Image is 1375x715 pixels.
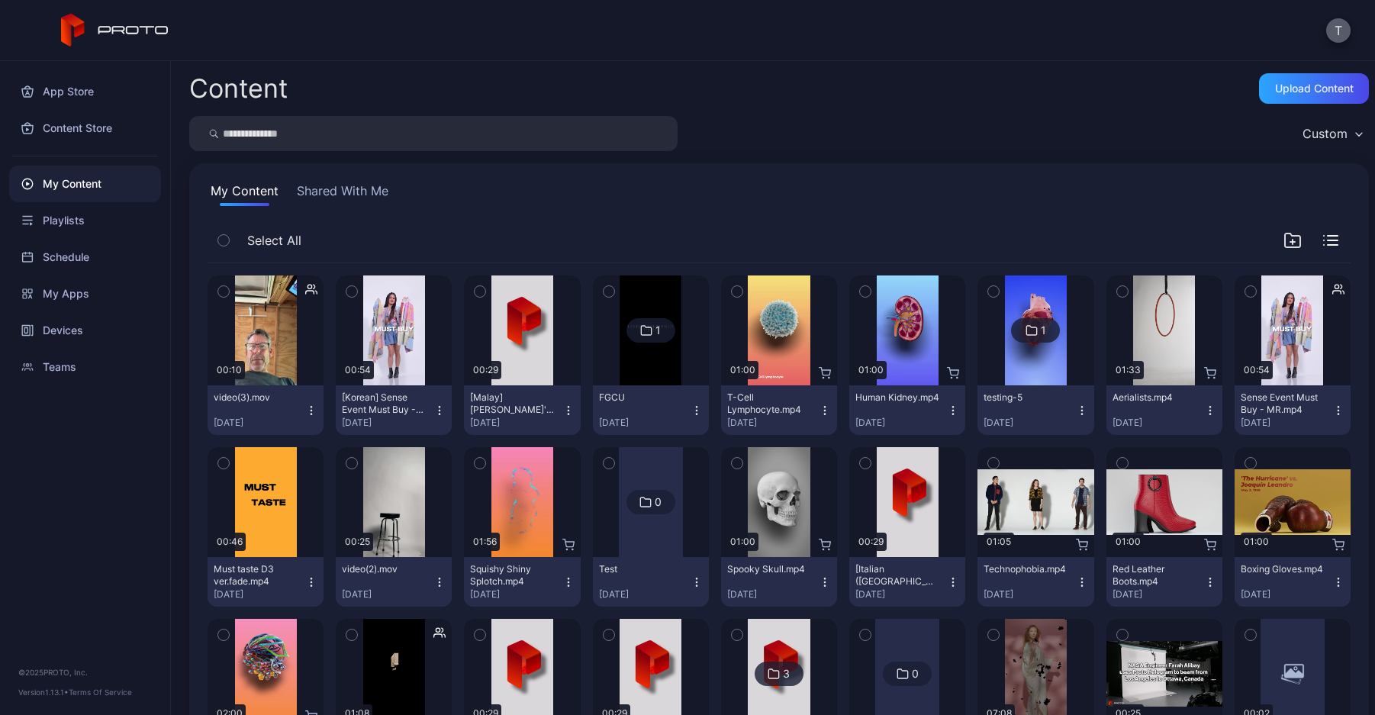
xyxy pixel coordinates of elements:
div: 0 [912,667,919,681]
div: Aerialists.mp4 [1113,391,1196,404]
div: 3 [783,667,790,681]
button: Sense Event Must Buy - MR.mp4[DATE] [1235,385,1351,435]
div: [DATE] [984,588,1075,601]
button: Shared With Me [294,182,391,206]
button: Must taste D3 ver.fade.mp4[DATE] [208,557,324,607]
div: Sense Event Must Buy - MR.mp4 [1241,391,1325,416]
span: Version 1.13.1 • [18,688,69,697]
button: FGCU[DATE] [593,385,709,435]
div: video(2).mov [342,563,426,575]
a: Schedule [9,239,161,275]
div: [DATE] [470,417,562,429]
button: Human Kidney.mp4[DATE] [849,385,965,435]
a: Terms Of Service [69,688,132,697]
span: Select All [247,231,301,250]
div: [Malay] David's Welcome Video.mp4 [470,391,554,416]
a: Content Store [9,110,161,147]
a: Devices [9,312,161,349]
button: Test[DATE] [593,557,709,607]
div: Content [189,76,288,101]
div: [DATE] [727,417,819,429]
button: Aerialists.mp4[DATE] [1106,385,1222,435]
div: [DATE] [1241,417,1332,429]
div: Red Leather Boots.mp4 [1113,563,1196,588]
div: [DATE] [599,588,691,601]
div: [Italian (Italy)] David's Welcome Video.mp4 [855,563,939,588]
div: Spooky Skull.mp4 [727,563,811,575]
div: video(3).mov [214,391,298,404]
div: T-Cell Lymphocyte.mp4 [727,391,811,416]
div: [DATE] [727,588,819,601]
button: [Italian ([GEOGRAPHIC_DATA])] [PERSON_NAME]'s Welcome Video.mp4[DATE] [849,557,965,607]
div: [DATE] [599,417,691,429]
div: [Korean] Sense Event Must Buy - MR.mp4 [342,391,426,416]
div: © 2025 PROTO, Inc. [18,666,152,678]
button: Red Leather Boots.mp4[DATE] [1106,557,1222,607]
button: Custom [1295,116,1369,151]
a: Playlists [9,202,161,239]
button: T-Cell Lymphocyte.mp4[DATE] [721,385,837,435]
div: Human Kidney.mp4 [855,391,939,404]
div: [DATE] [470,588,562,601]
div: [DATE] [984,417,1075,429]
div: [DATE] [1113,417,1204,429]
div: 1 [1041,324,1046,337]
div: Custom [1303,126,1348,141]
a: Teams [9,349,161,385]
button: Squishy Shiny Splotch.mp4[DATE] [464,557,580,607]
div: [DATE] [855,417,947,429]
button: My Content [208,182,282,206]
div: 0 [655,495,662,509]
button: Technophobia.mp4[DATE] [977,557,1093,607]
div: Boxing Gloves.mp4 [1241,563,1325,575]
div: [DATE] [342,588,433,601]
button: video(2).mov[DATE] [336,557,452,607]
div: Test [599,563,683,575]
button: Boxing Gloves.mp4[DATE] [1235,557,1351,607]
button: [Korean] Sense Event Must Buy - MR.mp4[DATE] [336,385,452,435]
button: testing-5[DATE] [977,385,1093,435]
a: App Store [9,73,161,110]
div: [DATE] [342,417,433,429]
button: Spooky Skull.mp4[DATE] [721,557,837,607]
div: 1 [655,324,661,337]
button: T [1326,18,1351,43]
div: Must taste D3 ver.fade.mp4 [214,563,298,588]
div: [DATE] [1241,588,1332,601]
button: video(3).mov[DATE] [208,385,324,435]
div: FGCU [599,391,683,404]
div: testing-5 [984,391,1067,404]
button: Upload Content [1259,73,1369,104]
div: Upload Content [1275,82,1354,95]
button: [Malay] [PERSON_NAME]'s Welcome Video.mp4[DATE] [464,385,580,435]
a: My Apps [9,275,161,312]
div: [DATE] [214,417,305,429]
div: [DATE] [855,588,947,601]
div: [DATE] [214,588,305,601]
a: My Content [9,166,161,202]
div: Squishy Shiny Splotch.mp4 [470,563,554,588]
div: Technophobia.mp4 [984,563,1067,575]
div: [DATE] [1113,588,1204,601]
